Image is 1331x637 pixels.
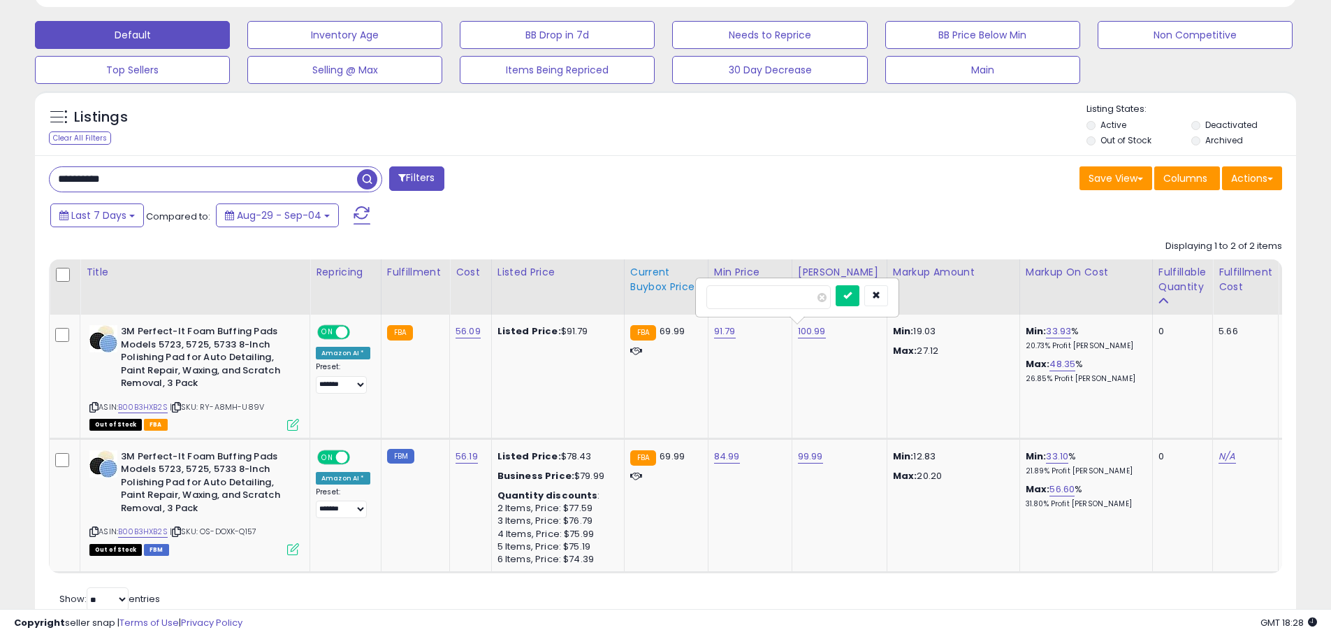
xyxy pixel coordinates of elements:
[348,451,370,463] span: OFF
[1026,450,1142,476] div: %
[1219,450,1235,464] a: N/A
[35,21,230,49] button: Default
[497,470,613,482] div: $79.99
[1026,450,1047,463] b: Min:
[893,345,1009,357] p: 27.12
[714,450,740,464] a: 84.99
[714,324,736,338] a: 91.79
[35,56,230,84] button: Top Sellers
[497,450,613,463] div: $78.43
[89,544,142,556] span: All listings that are currently out of stock and unavailable for purchase on Amazon
[885,56,1080,84] button: Main
[14,617,242,630] div: seller snap | |
[1026,466,1142,476] p: 21.89% Profit [PERSON_NAME]
[1046,450,1068,464] a: 33.10
[893,325,1009,338] p: 19.03
[893,469,917,482] strong: Max:
[247,56,442,84] button: Selling @ Max
[660,450,685,463] span: 69.99
[1026,374,1142,384] p: 26.85% Profit [PERSON_NAME]
[50,203,144,227] button: Last 7 Days
[497,265,618,280] div: Listed Price
[348,327,370,338] span: OFF
[1100,119,1126,131] label: Active
[1260,616,1317,629] span: 2025-09-12 18:28 GMT
[144,419,168,431] span: FBA
[1026,499,1142,509] p: 31.80% Profit [PERSON_NAME]
[14,616,65,629] strong: Copyright
[1026,482,1050,496] b: Max:
[1079,166,1152,190] button: Save View
[1026,483,1142,509] div: %
[630,325,656,341] small: FBA
[389,166,444,191] button: Filters
[1100,134,1151,146] label: Out of Stock
[1222,166,1282,190] button: Actions
[893,324,914,338] strong: Min:
[89,450,117,478] img: 31wCKYjONdL._SL40_.jpg
[89,325,117,352] img: 31wCKYjONdL._SL40_.jpg
[1205,119,1258,131] label: Deactivated
[1026,325,1142,351] div: %
[893,470,1009,482] p: 20.20
[89,450,299,554] div: ASIN:
[497,489,598,502] b: Quantity discounts
[1154,166,1220,190] button: Columns
[118,401,168,413] a: B00B3HXB2S
[89,325,299,429] div: ASIN:
[89,419,142,431] span: All listings that are currently out of stock and unavailable for purchase on Amazon
[319,327,336,338] span: ON
[456,450,478,464] a: 56.19
[460,21,655,49] button: BB Drop in 7d
[497,515,613,527] div: 3 Items, Price: $76.79
[1019,259,1152,315] th: The percentage added to the cost of goods (COGS) that forms the calculator for Min & Max prices.
[1163,171,1207,185] span: Columns
[460,56,655,84] button: Items Being Repriced
[714,265,786,280] div: Min Price
[1205,134,1243,146] label: Archived
[798,265,881,280] div: [PERSON_NAME]
[74,108,128,127] h5: Listings
[387,265,444,280] div: Fulfillment
[316,472,370,485] div: Amazon AI *
[86,265,304,280] div: Title
[319,451,336,463] span: ON
[497,541,613,553] div: 5 Items, Price: $75.19
[630,450,656,466] small: FBA
[893,344,917,357] strong: Max:
[1026,357,1050,371] b: Max:
[49,131,111,145] div: Clear All Filters
[387,325,413,341] small: FBA
[59,592,160,606] span: Show: entries
[237,208,321,222] span: Aug-29 - Sep-04
[119,616,179,629] a: Terms of Use
[316,347,370,359] div: Amazon AI *
[497,324,561,338] b: Listed Price:
[1049,482,1075,496] a: 56.60
[497,489,613,502] div: :
[387,449,414,464] small: FBM
[181,616,242,629] a: Privacy Policy
[146,210,210,223] span: Compared to:
[1026,341,1142,351] p: 20.73% Profit [PERSON_NAME]
[456,324,481,338] a: 56.09
[121,325,291,394] b: 3M Perfect-It Foam Buffing Pads Models 5723, 5725, 5733 8-Inch Polishing Pad for Auto Detailing, ...
[497,325,613,338] div: $91.79
[1098,21,1293,49] button: Non Competitive
[660,324,685,338] span: 69.99
[1219,325,1267,338] div: 5.66
[798,324,826,338] a: 100.99
[630,265,702,294] div: Current Buybox Price
[1026,324,1047,338] b: Min:
[216,203,339,227] button: Aug-29 - Sep-04
[497,469,574,482] b: Business Price:
[885,21,1080,49] button: BB Price Below Min
[316,362,370,394] div: Preset:
[144,544,169,556] span: FBM
[672,56,867,84] button: 30 Day Decrease
[1049,357,1075,371] a: 48.35
[1158,265,1207,294] div: Fulfillable Quantity
[316,487,370,519] div: Preset:
[170,401,264,413] span: | SKU: RY-A8MH-U89V
[1026,265,1147,280] div: Markup on Cost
